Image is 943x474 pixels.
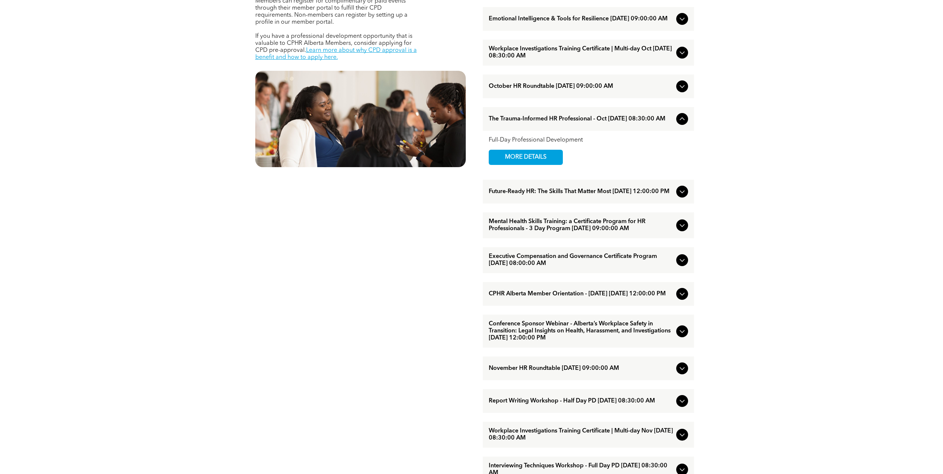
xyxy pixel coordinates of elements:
[489,365,673,372] span: November HR Roundtable [DATE] 09:00:00 AM
[489,428,673,442] span: Workplace Investigations Training Certificate | Multi-day Nov [DATE] 08:30:00 AM
[489,253,673,267] span: Executive Compensation and Governance Certificate Program [DATE] 08:00:00 AM
[489,150,563,165] a: MORE DETAILS
[489,116,673,123] span: The Trauma-Informed HR Professional - Oct [DATE] 08:30:00 AM
[489,188,673,195] span: Future-Ready HR: The Skills That Matter Most [DATE] 12:00:00 PM
[255,33,412,53] span: If you have a professional development opportunity that is valuable to CPHR Alberta Members, cons...
[489,321,673,342] span: Conference Sponsor Webinar - Alberta’s Workplace Safety in Transition: Legal Insights on Health, ...
[489,83,673,90] span: October HR Roundtable [DATE] 09:00:00 AM
[489,46,673,60] span: Workplace Investigations Training Certificate | Multi-day Oct [DATE] 08:30:00 AM
[489,137,688,144] div: Full-Day Professional Development
[497,150,555,165] span: MORE DETAILS
[489,16,673,23] span: Emotional Intelligence & Tools for Resilience [DATE] 09:00:00 AM
[255,47,417,60] a: Learn more about why CPD approval is a benefit and how to apply here.
[489,291,673,298] span: CPHR Alberta Member Orientation - [DATE] [DATE] 12:00:00 PM
[489,218,673,232] span: Mental Health Skills Training: a Certificate Program for HR Professionals - 3 Day Program [DATE] ...
[489,398,673,405] span: Report Writing Workshop - Half Day PD [DATE] 08:30:00 AM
